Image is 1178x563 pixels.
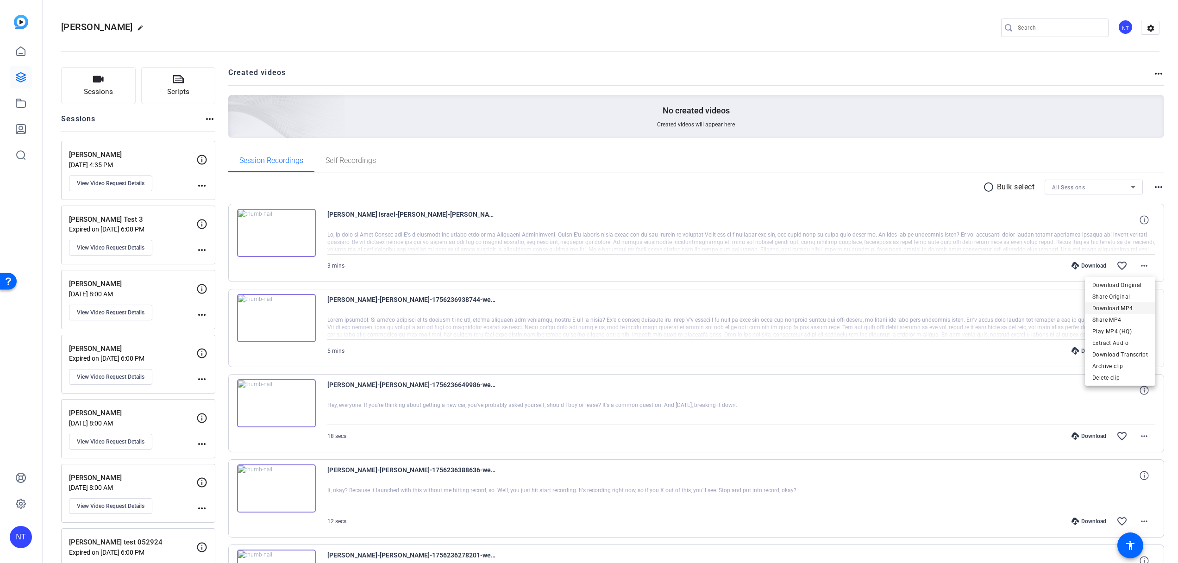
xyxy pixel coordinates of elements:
span: Share Original [1092,291,1148,302]
span: Extract Audio [1092,338,1148,349]
span: Download Transcript [1092,349,1148,360]
span: Download Original [1092,280,1148,291]
span: Download MP4 [1092,303,1148,314]
span: Delete clip [1092,372,1148,383]
span: Play MP4 (HQ) [1092,326,1148,337]
span: Share MP4 [1092,314,1148,325]
span: Archive clip [1092,361,1148,372]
